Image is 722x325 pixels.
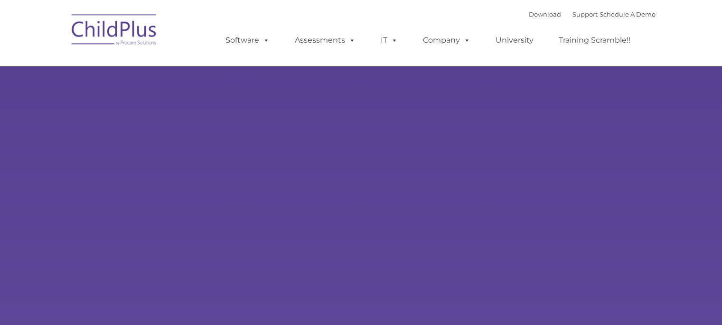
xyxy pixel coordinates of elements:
[371,31,407,50] a: IT
[529,10,561,18] a: Download
[67,8,162,55] img: ChildPlus by Procare Solutions
[486,31,543,50] a: University
[413,31,480,50] a: Company
[285,31,365,50] a: Assessments
[600,10,656,18] a: Schedule A Demo
[572,10,598,18] a: Support
[549,31,640,50] a: Training Scramble!!
[529,10,656,18] font: |
[216,31,279,50] a: Software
